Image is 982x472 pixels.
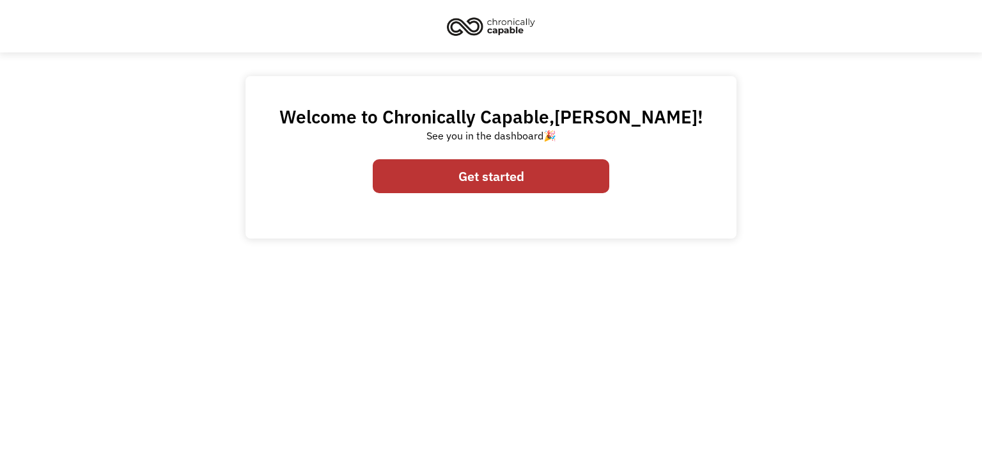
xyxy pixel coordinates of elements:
[279,106,703,128] h2: Welcome to Chronically Capable, !
[443,12,539,40] img: Chronically Capable logo
[373,159,609,194] a: Get started
[373,153,609,200] form: Email Form
[543,129,556,142] a: 🎉
[426,128,556,143] div: See you in the dashboard
[554,105,698,129] span: [PERSON_NAME]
